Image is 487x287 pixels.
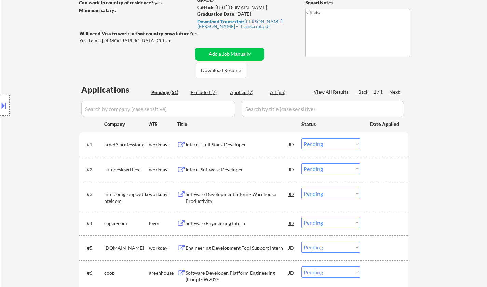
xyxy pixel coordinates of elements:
div: Intern - Full Stack Developer [186,141,289,148]
div: JD [288,242,295,254]
div: Title [177,121,295,128]
div: [DOMAIN_NAME] [104,245,149,251]
div: 1 / 1 [374,89,389,95]
div: greenhouse [149,270,177,276]
div: Engineering Development Tool Support Intern [186,245,289,251]
div: #2 [87,166,99,173]
div: autodesk.wd1.ext [104,166,149,173]
div: All (65) [270,89,304,96]
div: JD [288,217,295,229]
div: JD [288,163,295,175]
button: Add a Job Manually [195,48,264,61]
div: #4 [87,220,99,227]
div: [PERSON_NAME] [PERSON_NAME] - Transcript.pdf [197,19,292,29]
div: Software Development Intern - Warehouse Productivity [186,191,289,204]
div: Company [104,121,149,128]
div: no [192,30,212,37]
div: #5 [87,245,99,251]
div: Date Applied [370,121,400,128]
div: ATS [149,121,177,128]
input: Search by company (case sensitive) [81,101,235,117]
button: Download Resume [196,63,246,78]
strong: Minimum salary: [79,7,116,13]
strong: Download Transcript: [197,18,244,24]
div: super-com [104,220,149,227]
strong: Will need Visa to work in that country now/future?: [79,30,193,36]
div: workday [149,191,177,198]
div: workday [149,166,177,173]
div: Intern, Software Developer [186,166,289,173]
div: Status [301,118,360,130]
div: workday [149,245,177,251]
a: [URL][DOMAIN_NAME] [216,4,267,10]
div: Back [358,89,369,95]
div: Yes, I am a [DEMOGRAPHIC_DATA] Citizen [79,37,195,44]
div: ia.wd3.professional [104,141,149,148]
div: Software Engineering Intern [186,220,289,227]
div: Software Developer, Platform Engineering (Coop) - W2026 [186,270,289,283]
div: [DATE] [197,11,294,17]
div: Pending (51) [151,89,186,96]
div: workday [149,141,177,148]
a: Download Transcript:[PERSON_NAME] [PERSON_NAME] - Transcript.pdf [197,19,292,29]
input: Search by title (case sensitive) [242,101,404,117]
div: intelcomgroup.wd3.intelcom [104,191,149,204]
div: View All Results [314,89,350,95]
div: JD [288,138,295,151]
div: #3 [87,191,99,198]
div: JD [288,266,295,279]
div: #6 [87,270,99,276]
div: JD [288,188,295,200]
strong: Graduation Date: [197,11,236,17]
div: Applied (7) [230,89,264,96]
strong: GitHub: [197,4,215,10]
div: Next [389,89,400,95]
div: lever [149,220,177,227]
div: Excluded (7) [191,89,225,96]
div: coop [104,270,149,276]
